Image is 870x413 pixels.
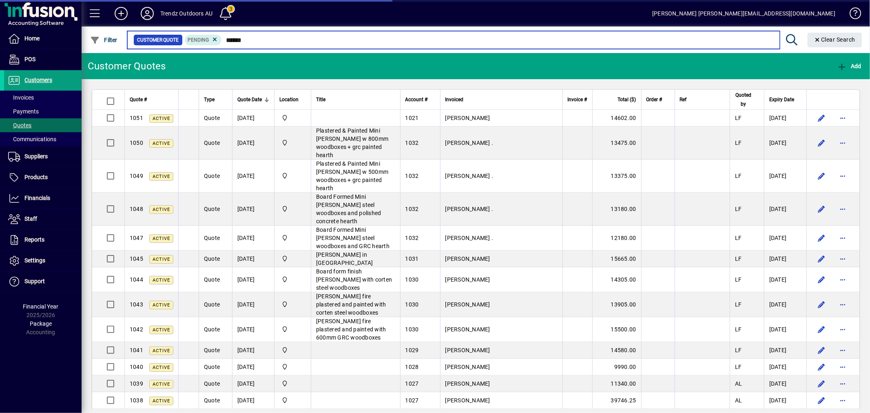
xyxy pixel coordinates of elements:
[279,233,306,242] span: Central
[592,251,641,267] td: 15665.00
[153,141,170,146] span: Active
[764,110,806,127] td: [DATE]
[764,292,806,317] td: [DATE]
[815,394,828,407] button: Edit
[153,278,170,283] span: Active
[24,77,52,83] span: Customers
[836,377,849,390] button: More options
[735,276,742,283] span: LF
[405,140,419,146] span: 1032
[204,115,220,121] span: Quote
[130,206,143,212] span: 1048
[735,206,742,212] span: LF
[4,147,82,167] a: Suppliers
[316,293,386,316] span: [PERSON_NAME] fire plastered and painted with corten steel woodboxes
[130,115,143,121] span: 1051
[316,193,381,224] span: Board Formed Mini [PERSON_NAME] steel woodboxes and polished concrete hearth
[130,140,143,146] span: 1050
[4,104,82,118] a: Payments
[592,317,641,342] td: 15500.00
[232,193,274,226] td: [DATE]
[24,153,48,160] span: Suppliers
[153,382,170,387] span: Active
[405,276,419,283] span: 1030
[130,347,143,353] span: 1041
[8,122,31,129] span: Quotes
[836,360,849,373] button: More options
[185,35,222,45] mat-chip: Pending Status: Pending
[153,302,170,308] span: Active
[445,140,494,146] span: [PERSON_NAME] .
[445,206,494,212] span: [PERSON_NAME] .
[592,375,641,392] td: 11340.00
[4,271,82,292] a: Support
[24,257,45,264] span: Settings
[232,392,274,409] td: [DATE]
[646,95,662,104] span: Order #
[764,375,806,392] td: [DATE]
[405,115,419,121] span: 1021
[204,95,215,104] span: Type
[24,236,44,243] span: Reports
[153,207,170,212] span: Active
[153,398,170,404] span: Active
[130,326,143,333] span: 1042
[592,127,641,160] td: 13475.00
[592,160,641,193] td: 13375.00
[24,174,48,180] span: Products
[735,115,742,121] span: LF
[735,255,742,262] span: LF
[445,347,490,353] span: [PERSON_NAME]
[735,397,742,404] span: AL
[836,323,849,336] button: More options
[108,6,134,21] button: Add
[237,95,269,104] div: Quote Date
[445,95,464,104] span: Invoiced
[836,344,849,357] button: More options
[316,318,386,341] span: [PERSON_NAME] fire plastered and painted with 600mm GRC woodboxes
[4,167,82,188] a: Products
[405,326,419,333] span: 1030
[815,111,828,124] button: Edit
[8,94,34,101] span: Invoices
[815,273,828,286] button: Edit
[204,364,220,370] span: Quote
[405,95,435,104] div: Account #
[836,136,849,149] button: More options
[204,276,220,283] span: Quote
[815,136,828,149] button: Edit
[592,193,641,226] td: 13180.00
[769,95,801,104] div: Expiry Date
[764,342,806,359] td: [DATE]
[188,37,209,43] span: Pending
[405,206,419,212] span: 1032
[8,108,39,115] span: Payments
[836,111,849,124] button: More options
[204,235,220,241] span: Quote
[592,226,641,251] td: 12180.00
[279,362,306,371] span: Central
[405,173,419,179] span: 1032
[153,236,170,241] span: Active
[153,174,170,179] span: Active
[568,95,587,104] span: Invoice #
[405,380,419,387] span: 1027
[279,138,306,147] span: Central
[204,397,220,404] span: Quote
[4,251,82,271] a: Settings
[24,35,40,42] span: Home
[836,169,849,182] button: More options
[134,6,160,21] button: Profile
[735,235,742,241] span: LF
[4,29,82,49] a: Home
[735,91,752,109] span: Quoted by
[592,392,641,409] td: 39746.25
[764,251,806,267] td: [DATE]
[405,347,419,353] span: 1029
[445,397,490,404] span: [PERSON_NAME]
[232,267,274,292] td: [DATE]
[24,278,45,284] span: Support
[815,231,828,244] button: Edit
[204,255,220,262] span: Quote
[815,323,828,336] button: Edit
